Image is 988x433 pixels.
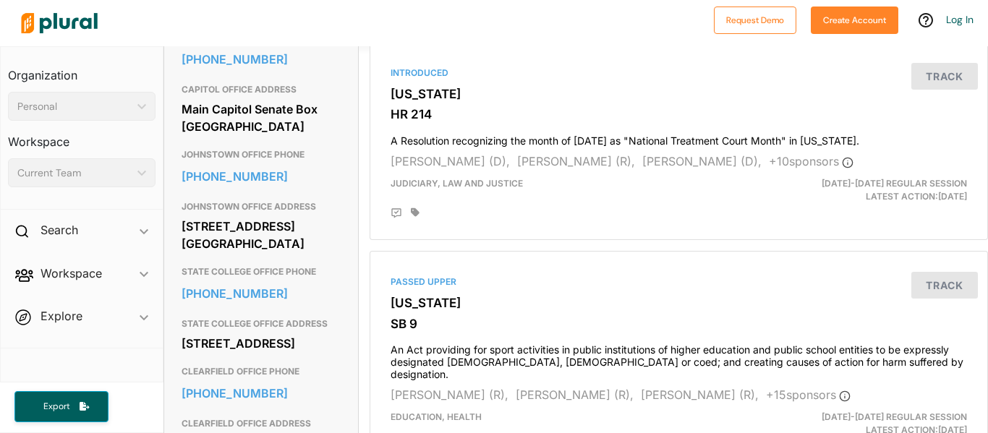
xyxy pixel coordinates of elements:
span: Export [33,400,80,413]
span: [DATE]-[DATE] Regular Session [822,178,967,189]
span: [PERSON_NAME] (R), [641,387,759,402]
span: Education, HEALTH [391,411,482,422]
h2: Search [41,222,78,238]
button: Track [911,272,978,299]
div: Add Position Statement [391,207,402,219]
h3: HR 214 [391,107,967,121]
h3: [US_STATE] [391,87,967,101]
a: [PHONE_NUMBER] [182,166,341,187]
button: Export [14,391,108,422]
span: Judiciary, LAW AND JUSTICE [391,178,523,189]
span: [PERSON_NAME] (R), [517,154,635,168]
span: [DATE]-[DATE] Regular Session [822,411,967,422]
h3: Organization [8,54,156,86]
a: Create Account [811,12,898,27]
div: Add tags [411,207,420,218]
div: Latest Action: [DATE] [778,177,978,203]
div: Current Team [17,166,132,181]
div: Introduced [391,67,967,80]
h3: SB 9 [391,317,967,331]
div: Main Capitol Senate Box [GEOGRAPHIC_DATA] [182,98,341,137]
h3: JOHNSTOWN OFFICE ADDRESS [182,198,341,215]
span: [PERSON_NAME] (D), [642,154,762,168]
h4: An Act providing for sport activities in public institutions of higher education and public schoo... [391,337,967,380]
a: Request Demo [714,12,796,27]
span: [PERSON_NAME] (R), [391,387,508,402]
h3: [US_STATE] [391,296,967,310]
button: Track [911,63,978,90]
h3: STATE COLLEGE OFFICE ADDRESS [182,315,341,333]
div: Personal [17,99,132,114]
h3: STATE COLLEGE OFFICE PHONE [182,263,341,280]
a: [PHONE_NUMBER] [182,382,341,404]
button: Create Account [811,7,898,34]
a: [PHONE_NUMBER] [182,48,341,70]
h3: CAPITOL OFFICE ADDRESS [182,81,341,98]
div: [STREET_ADDRESS] [GEOGRAPHIC_DATA] [182,215,341,254]
h3: CLEARFIELD OFFICE ADDRESS [182,415,341,432]
h3: Workspace [8,121,156,153]
span: + 15 sponsor s [766,387,851,402]
h4: A Resolution recognizing the month of [DATE] as "National Treatment Court Month" in [US_STATE]. [391,128,967,147]
a: Log In [946,13,974,26]
div: [STREET_ADDRESS] [182,333,341,354]
h3: JOHNSTOWN OFFICE PHONE [182,146,341,163]
div: Passed Upper [391,275,967,288]
span: + 10 sponsor s [769,154,853,168]
span: [PERSON_NAME] (R), [516,387,634,402]
span: [PERSON_NAME] (D), [391,154,510,168]
button: Request Demo [714,7,796,34]
a: [PHONE_NUMBER] [182,283,341,304]
h3: CLEARFIELD OFFICE PHONE [182,363,341,380]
